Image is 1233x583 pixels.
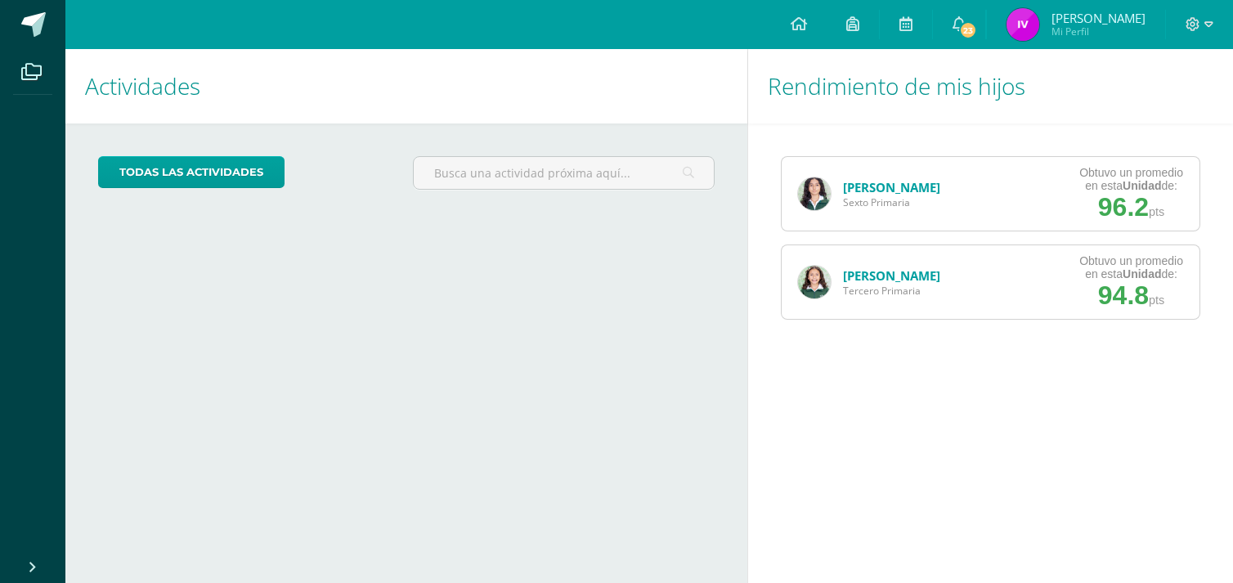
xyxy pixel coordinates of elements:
img: 2598d3dbd3f47e245567b6a13b16ea4f.png [798,177,831,210]
img: 2199b54fbb3833fb4bec4bd32b363940.png [798,266,831,298]
span: pts [1149,205,1164,218]
span: Mi Perfil [1051,25,1146,38]
h1: Rendimiento de mis hijos [768,49,1213,123]
a: [PERSON_NAME] [843,267,940,284]
div: Obtuvo un promedio en esta de: [1079,166,1183,192]
input: Busca una actividad próxima aquí... [414,157,714,189]
span: 23 [959,21,977,39]
strong: Unidad [1123,179,1161,192]
img: 63131e9f9ecefa68a367872e9c6fe8c2.png [1007,8,1039,41]
strong: Unidad [1123,267,1161,280]
span: [PERSON_NAME] [1051,10,1146,26]
span: 94.8 [1098,280,1149,310]
a: todas las Actividades [98,156,285,188]
span: Sexto Primaria [843,195,940,209]
span: pts [1149,294,1164,307]
a: [PERSON_NAME] [843,179,940,195]
h1: Actividades [85,49,728,123]
span: 96.2 [1098,192,1149,222]
span: Tercero Primaria [843,284,940,298]
div: Obtuvo un promedio en esta de: [1079,254,1183,280]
